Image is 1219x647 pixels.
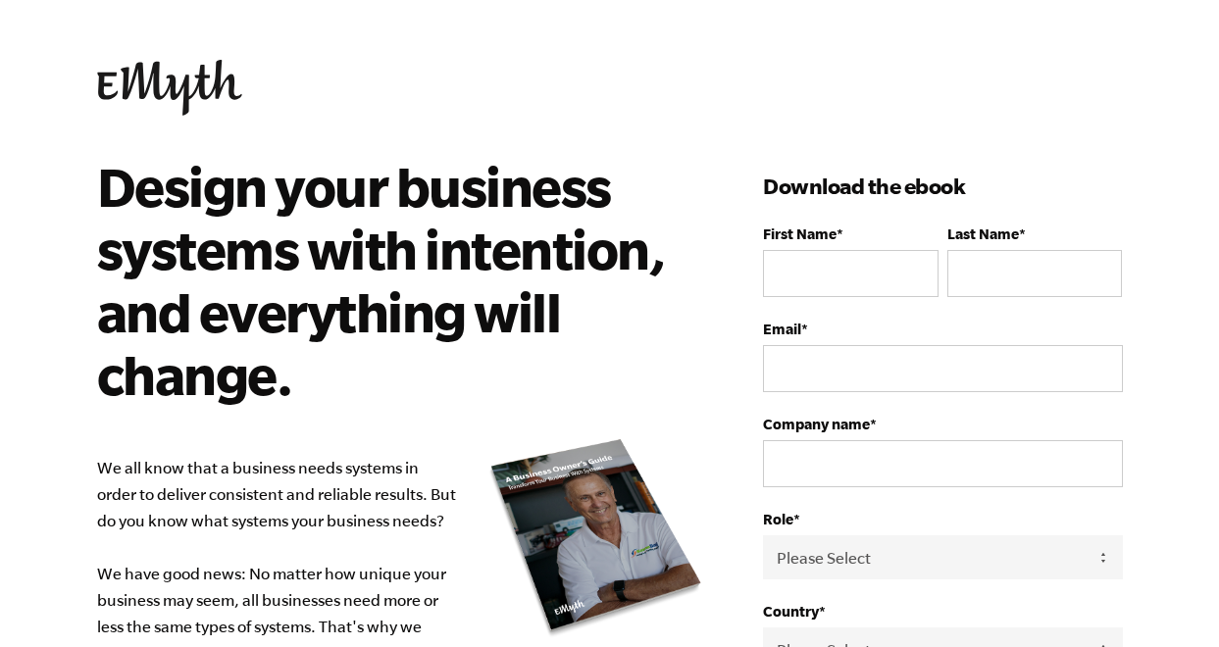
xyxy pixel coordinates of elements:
span: First Name [763,225,837,242]
span: Country [763,603,819,620]
span: Last Name [947,225,1019,242]
span: Email [763,321,801,337]
img: EMyth [97,60,242,116]
iframe: Chat Widget [1121,553,1219,647]
h2: Design your business systems with intention, and everything will change. [97,155,677,406]
img: new_roadmap_cover_093019 [488,437,704,638]
span: Role [763,511,793,527]
h3: Download the ebook [763,171,1122,202]
span: Company name [763,416,870,432]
